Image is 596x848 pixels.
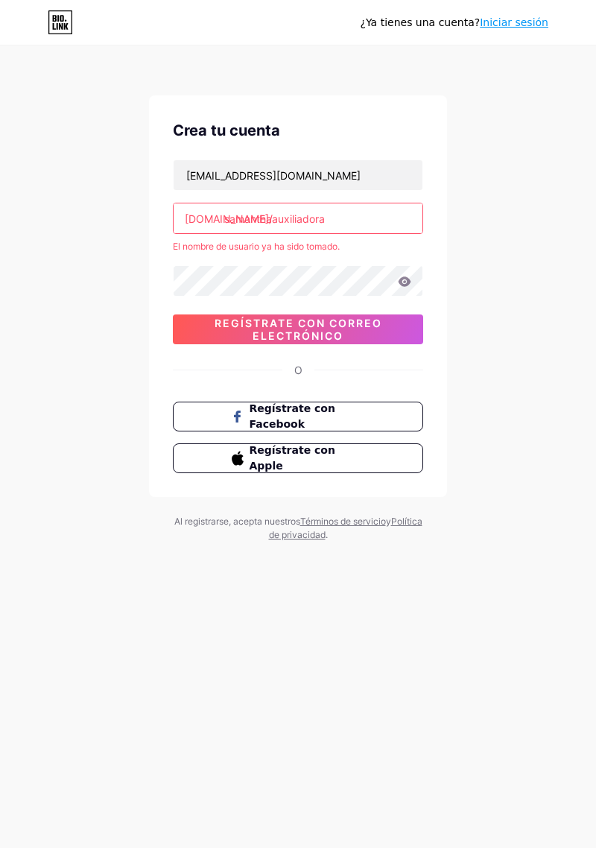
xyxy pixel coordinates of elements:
[480,16,548,28] a: Iniciar sesión
[173,402,423,431] button: Regístrate con Facebook
[215,317,382,342] font: Regístrate con correo electrónico
[173,443,423,473] button: Regístrate con Apple
[300,516,386,527] a: Términos de servicio
[361,16,481,28] font: ¿Ya tienes una cuenta?
[173,314,423,344] button: Regístrate con correo electrónico
[294,364,302,376] font: O
[250,444,335,472] font: Regístrate con Apple
[174,160,422,190] input: Correo electrónico
[250,402,335,430] font: Regístrate con Facebook
[174,203,422,233] input: nombre de usuario
[173,121,280,139] font: Crea tu cuenta
[174,516,300,527] font: Al registrarse, acepta nuestros
[185,212,273,225] font: [DOMAIN_NAME]/
[326,529,328,540] font: .
[173,241,340,252] font: El nombre de usuario ya ha sido tomado.
[386,516,391,527] font: y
